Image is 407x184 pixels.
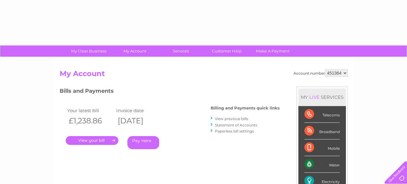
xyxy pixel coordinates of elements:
div: Mobile [304,139,340,156]
a: Customer Help [202,45,252,57]
div: Broadband [304,123,340,139]
div: Account number [294,69,348,77]
a: My Clear Business [64,45,114,57]
div: Telecoms [304,106,340,123]
td: Your latest bill [66,106,115,115]
th: £1,238.86 [66,115,115,127]
a: My Account [110,45,160,57]
a: Make A Payment [248,45,298,57]
div: Water [304,156,340,173]
div: LIVE [308,94,321,100]
h3: Bills and Payments [60,87,280,97]
div: MY SERVICES [298,89,346,106]
h2: My Account [60,69,348,81]
th: [DATE] [115,115,164,127]
a: Paperless bill settings [215,129,254,133]
a: Statement of Accounts [215,123,257,127]
a: Pay Here [127,136,159,149]
td: Invoice date [115,106,164,115]
a: View previous bills [215,116,248,121]
h4: Billing and Payments quick links [211,106,280,110]
a: . [66,136,118,145]
a: Services [156,45,206,57]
